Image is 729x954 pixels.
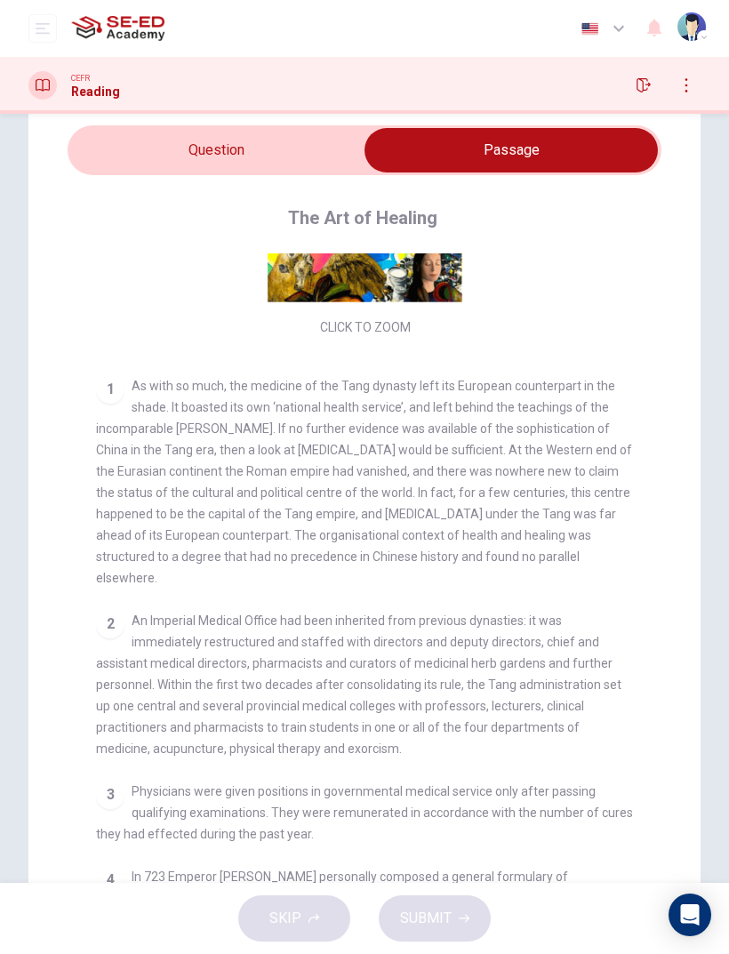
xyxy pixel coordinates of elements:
h1: Reading [71,84,120,99]
div: 4 [96,866,124,894]
h4: The Art of Healing [288,204,437,232]
span: As with so much, the medicine of the Tang dynasty left its European counterpart in the shade. It ... [96,379,632,585]
img: en [579,22,601,36]
div: 2 [96,610,124,638]
div: 1 [96,375,124,404]
div: Open Intercom Messenger [669,894,711,936]
div: 3 [96,781,124,809]
img: Profile picture [677,12,706,41]
img: SE-ED Academy logo [71,11,164,46]
span: An Imperial Medical Office had been inherited from previous dynasties: it was immediately restruc... [96,613,621,756]
button: open mobile menu [28,14,57,43]
span: Physicians were given positions in governmental medical service only after passing qualifying exa... [96,784,633,841]
span: CEFR [71,72,90,84]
